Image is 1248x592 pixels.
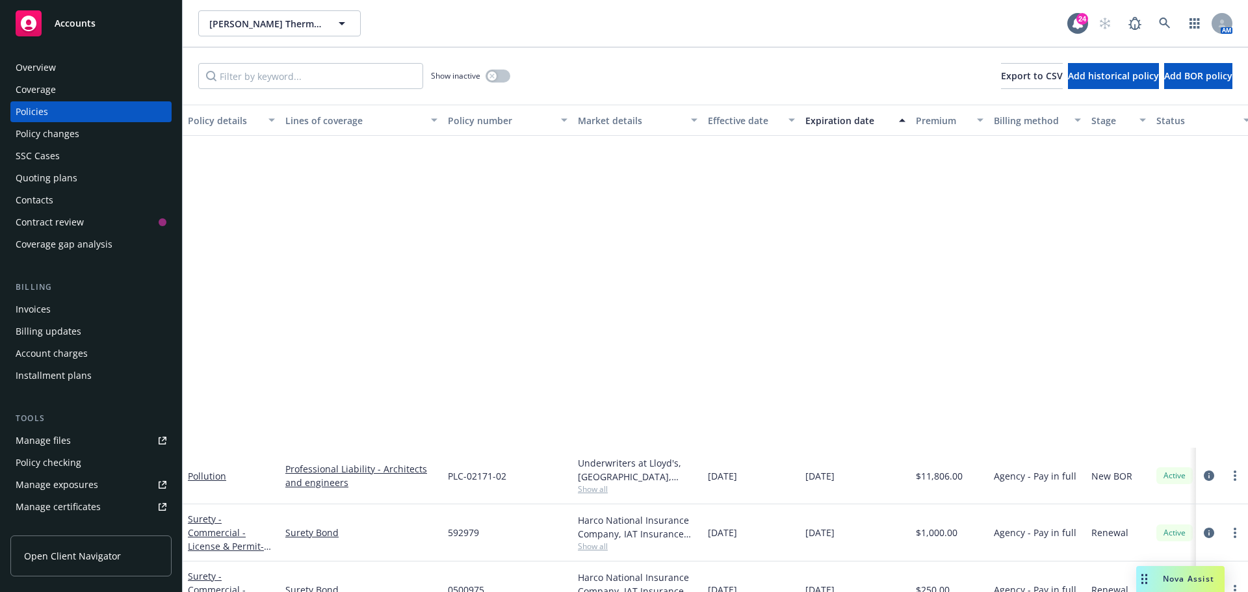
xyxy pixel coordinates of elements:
[1201,525,1217,541] a: circleInformation
[16,212,84,233] div: Contract review
[1162,527,1188,539] span: Active
[188,470,226,482] a: Pollution
[708,114,781,127] div: Effective date
[1156,114,1236,127] div: Status
[708,526,737,539] span: [DATE]
[198,10,361,36] button: [PERSON_NAME] Thermline, Inc.
[10,79,172,100] a: Coverage
[285,114,423,127] div: Lines of coverage
[805,469,835,483] span: [DATE]
[1164,70,1232,82] span: Add BOR policy
[10,321,172,342] a: Billing updates
[16,234,112,255] div: Coverage gap analysis
[188,114,261,127] div: Policy details
[10,496,172,517] a: Manage certificates
[1182,10,1208,36] a: Switch app
[16,190,53,211] div: Contacts
[16,168,77,188] div: Quoting plans
[1122,10,1148,36] a: Report a Bug
[285,526,437,539] a: Surety Bond
[916,469,963,483] span: $11,806.00
[16,57,56,78] div: Overview
[10,123,172,144] a: Policy changes
[10,281,172,294] div: Billing
[1227,468,1243,483] a: more
[1091,114,1132,127] div: Stage
[1163,573,1214,584] span: Nova Assist
[285,462,437,489] a: Professional Liability - Architects and engineers
[578,513,697,541] div: Harco National Insurance Company, IAT Insurance Group
[1152,10,1178,36] a: Search
[1068,70,1159,82] span: Add historical policy
[16,123,79,144] div: Policy changes
[911,105,989,136] button: Premium
[1001,63,1063,89] button: Export to CSV
[916,114,969,127] div: Premium
[703,105,800,136] button: Effective date
[448,114,553,127] div: Policy number
[188,513,266,580] a: Surety - Commercial - License & Permit
[448,526,479,539] span: 592979
[10,343,172,364] a: Account charges
[16,321,81,342] div: Billing updates
[578,114,683,127] div: Market details
[10,146,172,166] a: SSC Cases
[578,541,697,552] span: Show all
[10,168,172,188] a: Quoting plans
[24,549,121,563] span: Open Client Navigator
[10,474,172,495] a: Manage exposures
[1091,526,1128,539] span: Renewal
[10,101,172,122] a: Policies
[10,299,172,320] a: Invoices
[1136,566,1152,592] div: Drag to move
[708,469,737,483] span: [DATE]
[1091,469,1132,483] span: New BOR
[1201,468,1217,483] a: circleInformation
[16,146,60,166] div: SSC Cases
[10,190,172,211] a: Contacts
[1136,566,1225,592] button: Nova Assist
[16,79,56,100] div: Coverage
[10,430,172,451] a: Manage files
[800,105,911,136] button: Expiration date
[10,234,172,255] a: Coverage gap analysis
[805,526,835,539] span: [DATE]
[10,57,172,78] a: Overview
[10,212,172,233] a: Contract review
[1076,13,1088,25] div: 24
[994,469,1076,483] span: Agency - Pay in full
[1001,70,1063,82] span: Export to CSV
[916,526,957,539] span: $1,000.00
[55,18,96,29] span: Accounts
[994,114,1067,127] div: Billing method
[1092,10,1118,36] a: Start snowing
[573,105,703,136] button: Market details
[280,105,443,136] button: Lines of coverage
[16,365,92,386] div: Installment plans
[1162,470,1188,482] span: Active
[16,474,98,495] div: Manage exposures
[183,105,280,136] button: Policy details
[448,469,506,483] span: PLC-02171-02
[1227,525,1243,541] a: more
[10,519,172,539] a: Manage claims
[10,452,172,473] a: Policy checking
[443,105,573,136] button: Policy number
[989,105,1086,136] button: Billing method
[16,519,81,539] div: Manage claims
[10,365,172,386] a: Installment plans
[16,496,101,517] div: Manage certificates
[16,452,81,473] div: Policy checking
[10,5,172,42] a: Accounts
[578,483,697,495] span: Show all
[1164,63,1232,89] button: Add BOR policy
[805,114,891,127] div: Expiration date
[994,526,1076,539] span: Agency - Pay in full
[209,17,322,31] span: [PERSON_NAME] Thermline, Inc.
[578,456,697,483] div: Underwriters at Lloyd's, [GEOGRAPHIC_DATA], [PERSON_NAME] of London, CRC Group
[198,63,423,89] input: Filter by keyword...
[431,70,480,81] span: Show inactive
[1086,105,1151,136] button: Stage
[16,430,71,451] div: Manage files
